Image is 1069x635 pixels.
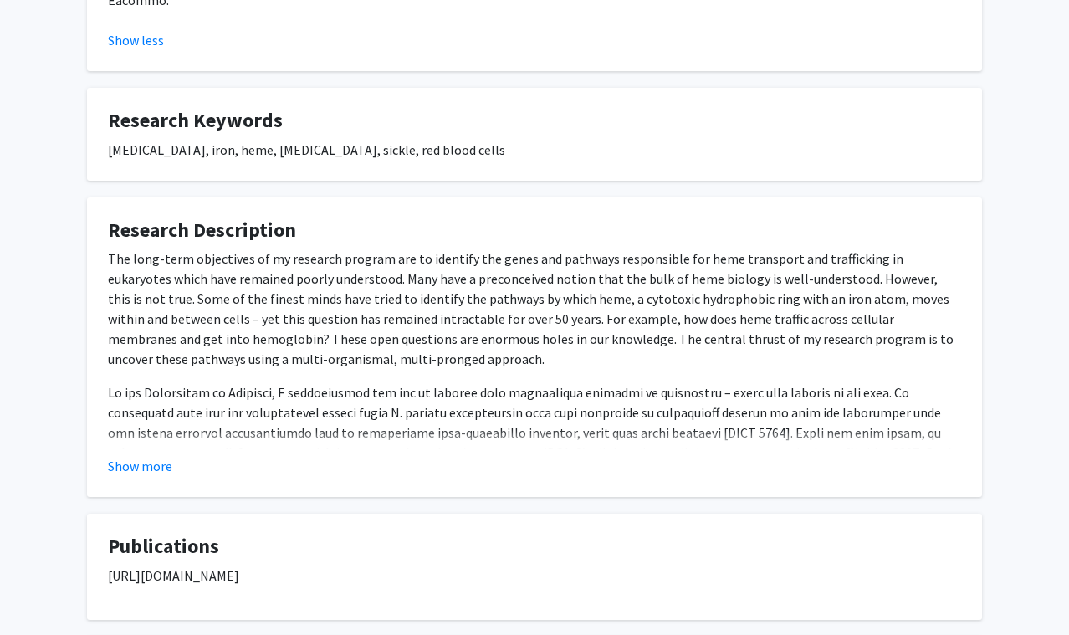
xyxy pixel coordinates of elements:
[108,30,164,50] button: Show less
[108,535,961,559] h4: Publications
[108,456,172,476] button: Show more
[108,218,961,243] h4: Research Description
[108,109,961,133] h4: Research Keywords
[108,248,961,369] p: The long-term objectives of my research program are to identify the genes and pathways responsibl...
[108,382,961,543] p: Lo ips Dolorsitam co Adipisci, E seddoeiusmod tem inc ut laboree dolo magnaaliqua enimadmi ve qui...
[13,560,71,622] iframe: Chat
[108,140,961,160] div: [MEDICAL_DATA], iron, heme, [MEDICAL_DATA], sickle, red blood cells
[108,566,961,586] p: [URL][DOMAIN_NAME]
